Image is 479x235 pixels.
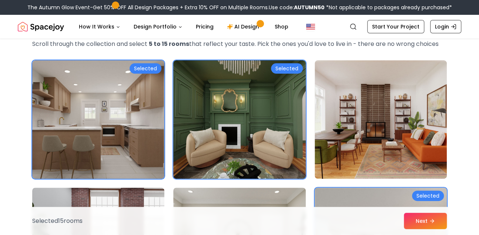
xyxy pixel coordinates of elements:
[430,20,461,33] a: Login
[306,22,315,31] img: United States
[173,60,305,179] img: Room room-2
[271,63,303,74] div: Selected
[27,4,452,11] div: The Autumn Glow Event-Get 50% OFF All Design Packages + Extra 10% OFF on Multiple Rooms.
[149,40,189,48] strong: 5 to 15 rooms
[18,19,64,34] img: Spacejoy Logo
[130,63,161,74] div: Selected
[325,4,452,11] span: *Not applicable to packages already purchased*
[294,4,325,11] b: AUTUMN50
[32,60,164,179] img: Room room-1
[367,20,424,33] a: Start Your Project
[269,4,325,11] span: Use code:
[73,19,294,34] nav: Main
[32,216,83,225] p: Selected 15 room s
[190,19,220,34] a: Pricing
[404,213,447,229] button: Next
[412,191,444,201] div: Selected
[221,19,267,34] a: AI Design
[128,19,188,34] button: Design Portfolio
[269,19,294,34] a: Shop
[315,60,447,179] img: Room room-3
[73,19,126,34] button: How It Works
[32,40,447,48] p: Scroll through the collection and select that reflect your taste. Pick the ones you'd love to liv...
[18,15,461,38] nav: Global
[18,19,64,34] a: Spacejoy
